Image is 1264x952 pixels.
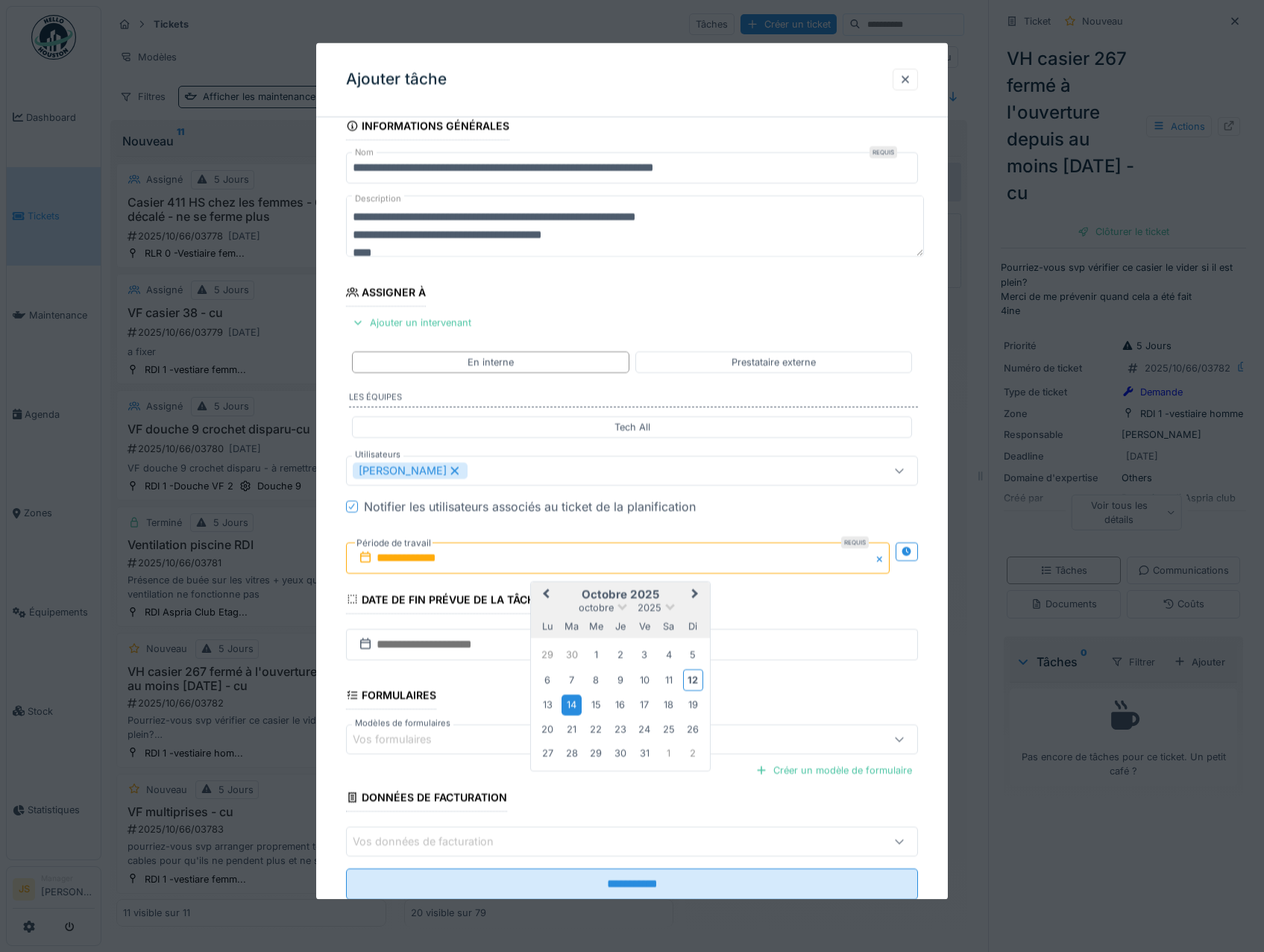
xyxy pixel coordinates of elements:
[353,732,453,748] div: Vos formulaires
[346,684,437,710] div: Formulaires
[346,589,543,614] div: Date de fin prévue de la tâche
[658,670,679,690] div: Choose samedi 11 octobre 2025
[352,147,377,160] label: Nom
[610,719,630,739] div: Choose jeudi 23 octobre 2025
[562,695,582,715] div: Choose mardi 14 octobre 2025
[683,695,703,715] div: Choose dimanche 19 octobre 2025
[683,719,703,739] div: Choose dimanche 26 octobre 2025
[870,147,897,159] div: Requis
[635,670,655,690] div: Choose vendredi 10 octobre 2025
[586,744,606,764] div: Choose mercredi 29 octobre 2025
[346,787,508,812] div: Données de facturation
[683,616,703,636] div: dimanche
[538,670,558,690] div: Choose lundi 6 octobre 2025
[468,355,514,369] div: En interne
[562,719,582,739] div: Choose mardi 21 octobre 2025
[586,616,606,636] div: mercredi
[635,695,655,715] div: Choose vendredi 17 octobre 2025
[610,744,630,764] div: Choose jeudi 30 octobre 2025
[562,616,582,636] div: mardi
[562,744,582,764] div: Choose mardi 28 octobre 2025
[562,645,582,666] div: Choose mardi 30 septembre 2025
[538,616,558,636] div: lundi
[346,282,427,307] div: Assigner à
[352,717,453,730] label: Modèles de formulaires
[614,420,650,434] div: Tech All
[531,588,710,601] h2: octobre 2025
[683,744,703,764] div: Choose dimanche 2 novembre 2025
[610,695,630,715] div: Choose jeudi 16 octobre 2025
[610,645,630,666] div: Choose jeudi 2 octobre 2025
[538,744,558,764] div: Choose lundi 27 octobre 2025
[532,583,556,607] button: Previous Month
[352,190,404,209] label: Description
[685,583,708,607] button: Next Month
[635,645,655,666] div: Choose vendredi 3 octobre 2025
[579,602,614,613] span: octobre
[346,313,477,333] div: Ajouter un intervenant
[586,670,606,690] div: Choose mercredi 8 octobre 2025
[658,695,679,715] div: Choose samedi 18 octobre 2025
[538,719,558,739] div: Choose lundi 20 octobre 2025
[635,616,655,636] div: vendredi
[683,645,703,666] div: Choose dimanche 5 octobre 2025
[638,602,661,613] span: 2025
[873,542,890,574] button: Close
[635,719,655,739] div: Choose vendredi 24 octobre 2025
[538,645,558,666] div: Choose lundi 29 septembre 2025
[749,760,918,780] div: Créer un modèle de formulaire
[635,744,655,764] div: Choose vendredi 31 octobre 2025
[364,498,696,516] div: Notifier les utilisateurs associés au ticket de la planification
[586,645,606,666] div: Choose mercredi 1 octobre 2025
[346,70,447,89] h3: Ajouter tâche
[658,719,679,739] div: Choose samedi 25 octobre 2025
[658,645,679,666] div: Choose samedi 4 octobre 2025
[562,670,582,690] div: Choose mardi 7 octobre 2025
[353,463,468,479] div: [PERSON_NAME]
[658,744,679,764] div: Choose samedi 1 novembre 2025
[610,616,630,636] div: jeudi
[658,616,679,636] div: samedi
[355,535,433,551] label: Période de travail
[346,115,510,140] div: Informations générales
[841,536,869,548] div: Requis
[732,355,816,369] div: Prestataire externe
[349,391,919,407] label: Les équipes
[535,643,705,765] div: Month octobre, 2025
[586,695,606,715] div: Choose mercredi 15 octobre 2025
[683,669,703,691] div: Choose dimanche 12 octobre 2025
[586,719,606,739] div: Choose mercredi 22 octobre 2025
[538,695,558,715] div: Choose lundi 13 octobre 2025
[353,834,515,851] div: Vos données de facturation
[352,448,403,461] label: Utilisateurs
[610,670,630,690] div: Choose jeudi 9 octobre 2025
